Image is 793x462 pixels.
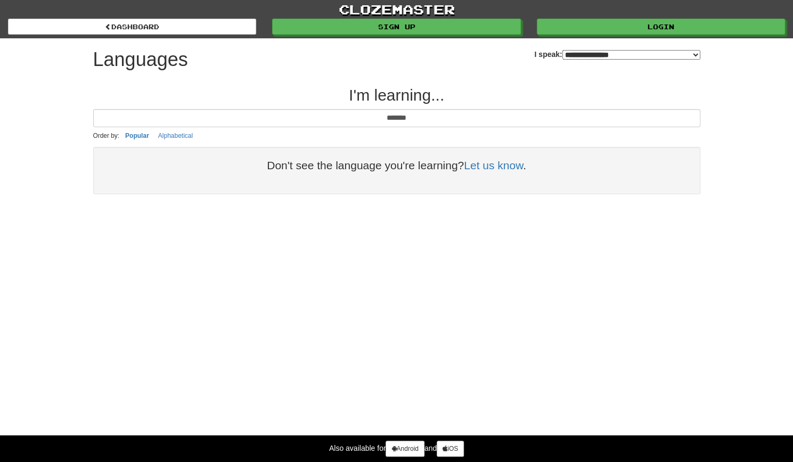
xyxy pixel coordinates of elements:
[534,49,700,60] label: I speak:
[155,130,196,142] button: Alphabetical
[93,49,188,70] h1: Languages
[93,86,700,104] h2: I'm learning...
[122,130,152,142] button: Popular
[437,441,464,457] a: iOS
[93,132,120,139] small: Order by:
[386,441,424,457] a: Android
[8,19,256,35] a: dashboard
[562,50,700,60] select: I speak:
[464,159,523,171] a: Let us know
[537,19,785,35] a: Login
[104,158,690,173] div: Don't see the language you're learning? .
[272,19,520,35] a: Sign up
